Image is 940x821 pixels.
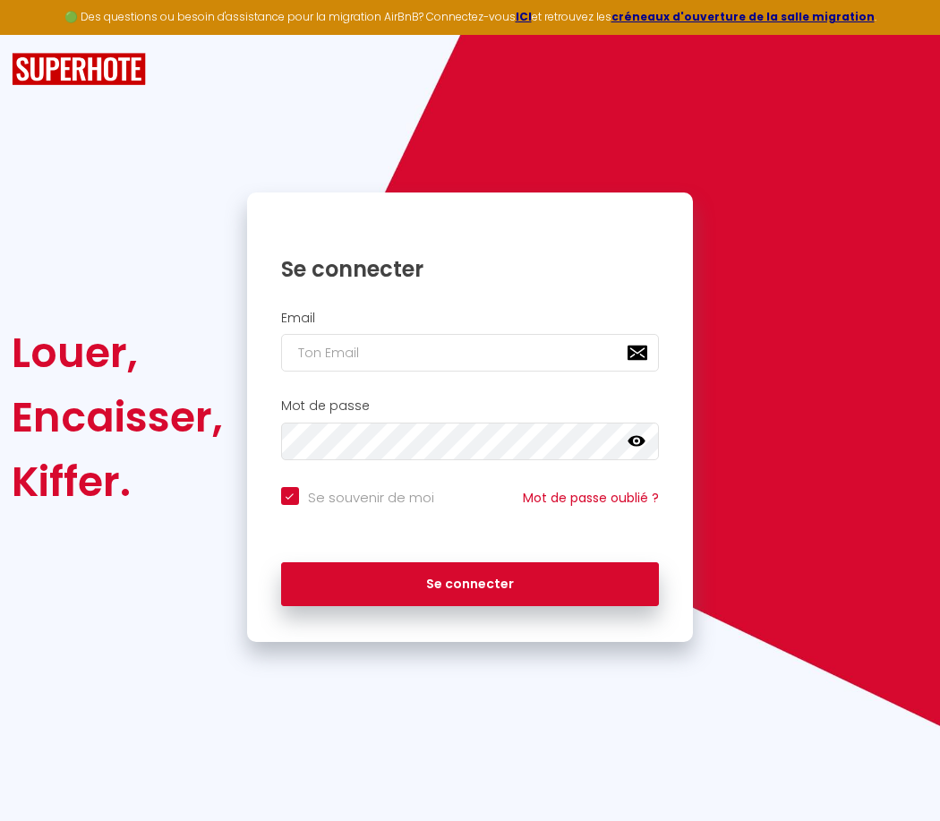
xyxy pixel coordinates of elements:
img: SuperHote logo [12,53,146,86]
h2: Mot de passe [281,398,660,414]
a: ICI [516,9,532,24]
div: Kiffer. [12,449,223,514]
a: Mot de passe oublié ? [523,489,659,507]
div: Louer, [12,321,223,385]
button: Se connecter [281,562,660,607]
h1: Se connecter [281,255,660,283]
h2: Email [281,311,660,326]
a: créneaux d'ouverture de la salle migration [611,9,875,24]
div: Encaisser, [12,385,223,449]
input: Ton Email [281,334,660,372]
